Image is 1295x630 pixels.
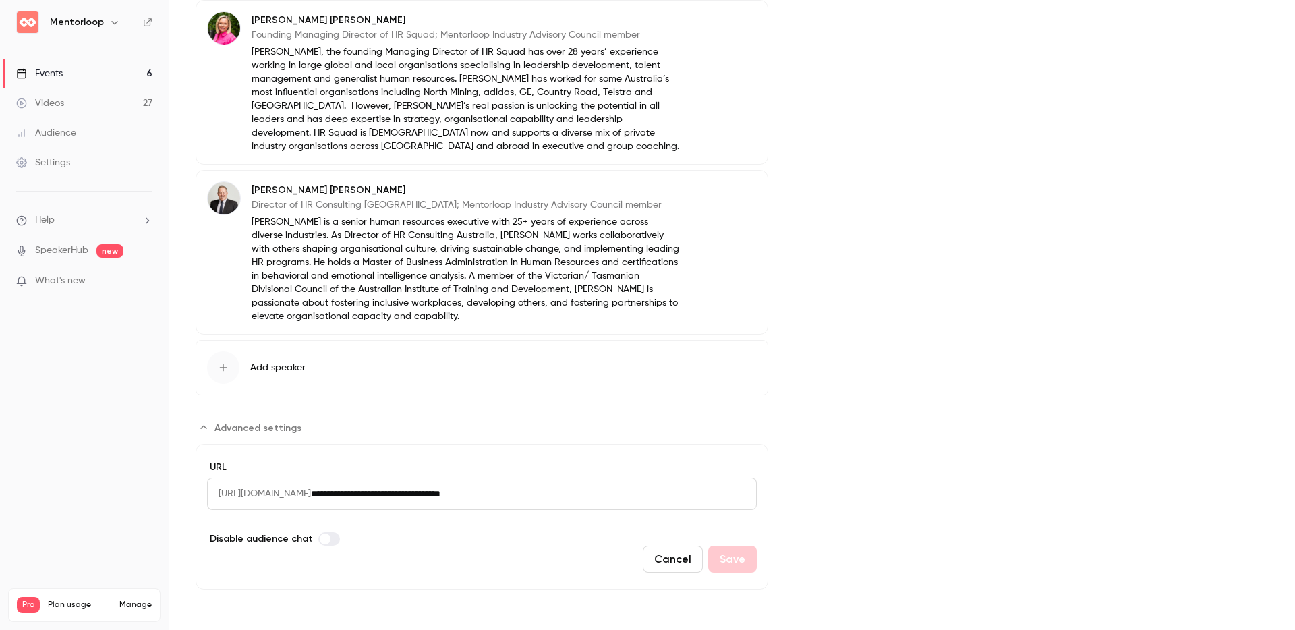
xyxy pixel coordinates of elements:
span: [URL][DOMAIN_NAME] [207,478,311,510]
li: help-dropdown-opener [16,213,152,227]
p: [PERSON_NAME] [PERSON_NAME] [252,13,681,27]
div: Events [16,67,63,80]
div: Michael Werle[PERSON_NAME] [PERSON_NAME]Director of HR Consulting [GEOGRAPHIC_DATA]; Mentorloop I... [196,170,768,335]
span: What's new [35,274,86,288]
button: Cancel [643,546,703,573]
span: Advanced settings [214,421,301,435]
span: Plan usage [48,600,111,610]
p: [PERSON_NAME] [PERSON_NAME] [252,183,681,197]
img: Mentorloop [17,11,38,33]
label: URL [207,461,757,474]
p: [PERSON_NAME] is a senior human resources executive with 25+ years of experience across diverse i... [252,215,681,323]
p: Founding Managing Director of HR Squad; Mentorloop Industry Advisory Council member [252,28,681,42]
button: Add speaker [196,340,768,395]
a: SpeakerHub [35,244,88,258]
h6: Mentorloop [50,16,104,29]
span: Disable audience chat [210,532,313,546]
span: Pro [17,597,40,613]
div: Audience [16,126,76,140]
a: Manage [119,600,152,610]
img: Michael Werle [208,182,240,214]
div: Videos [16,96,64,110]
span: Help [35,213,55,227]
p: Director of HR Consulting [GEOGRAPHIC_DATA]; Mentorloop Industry Advisory Council member [252,198,681,212]
button: Advanced settings [196,417,310,438]
p: [PERSON_NAME], the founding Managing Director of HR Squad has over 28 years’ experience working i... [252,45,681,153]
section: Advanced settings [196,417,768,590]
img: Lainie Tayler [208,12,240,45]
div: Settings [16,156,70,169]
span: new [96,244,123,258]
span: Add speaker [250,361,306,374]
